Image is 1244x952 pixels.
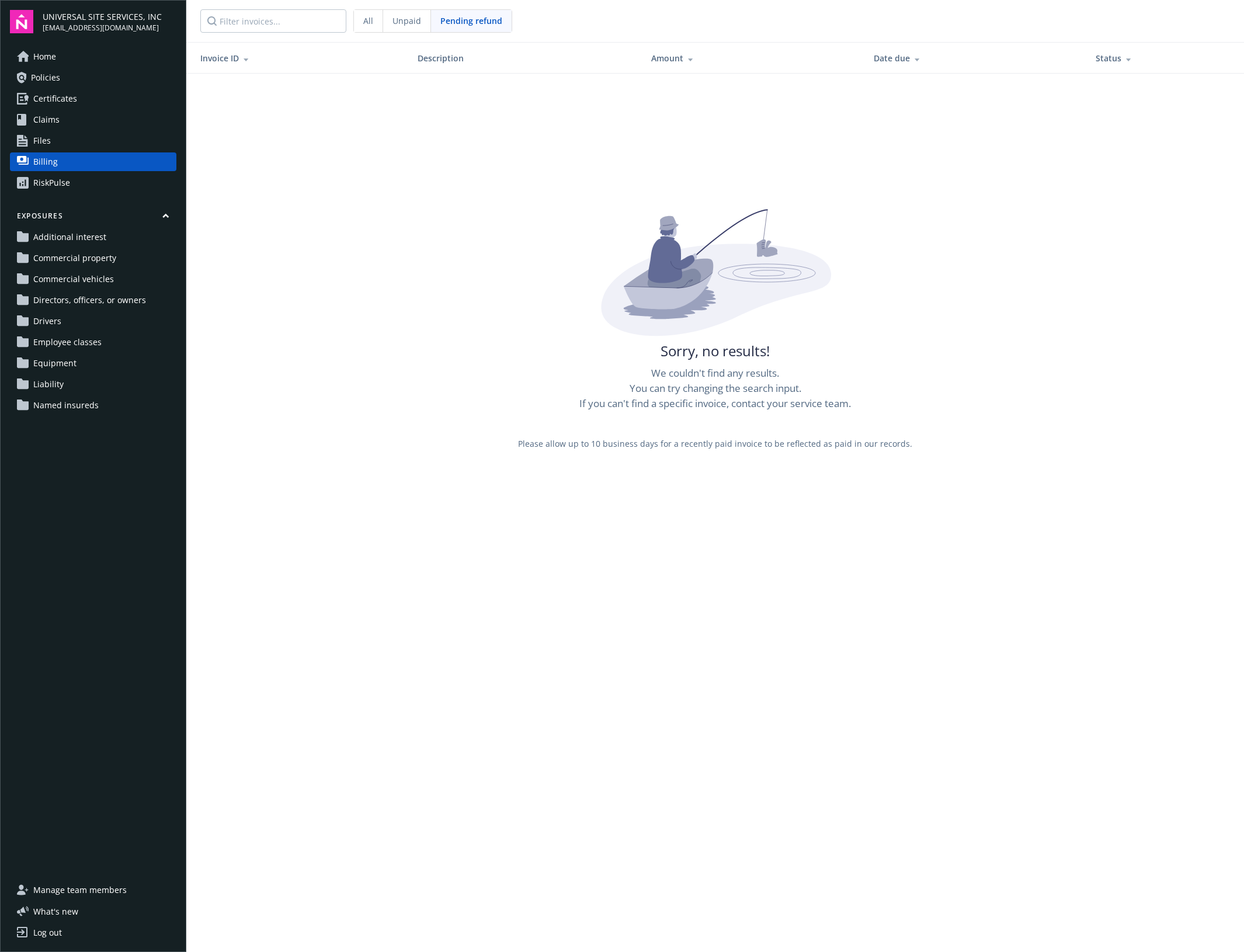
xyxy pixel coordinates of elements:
span: Billing [33,152,58,171]
a: Employee classes [10,333,176,352]
a: Directors, officers, or owners [10,291,176,310]
div: Date due [874,52,1077,64]
a: Claims [10,110,176,129]
span: Manage team members [33,881,127,899]
span: Commercial property [33,249,116,267]
a: Policies [10,68,176,87]
a: Manage team members [10,881,176,899]
button: What's new [10,905,97,918]
span: [EMAIL_ADDRESS][DOMAIN_NAME] [43,23,162,33]
div: Amount [651,52,854,64]
span: We couldn't find any results. [651,366,779,381]
div: Please allow up to 10 business days for a recently paid invoice to be reflected as paid in our re... [497,416,933,471]
input: Filter invoices... [200,9,346,33]
a: Commercial property [10,249,176,267]
span: Policies [31,68,60,87]
a: Additional interest [10,228,176,246]
button: UNIVERSAL SITE SERVICES, INC[EMAIL_ADDRESS][DOMAIN_NAME] [43,10,176,33]
span: Equipment [33,354,77,373]
span: Named insureds [33,396,99,415]
span: Directors, officers, or owners [33,291,146,310]
span: Certificates [33,89,77,108]
span: All [363,15,373,27]
div: Invoice ID [200,52,399,64]
a: Drivers [10,312,176,331]
span: Claims [33,110,60,129]
span: UNIVERSAL SITE SERVICES, INC [43,11,162,23]
span: What ' s new [33,905,78,918]
div: Description [418,52,633,64]
span: Liability [33,375,64,394]
span: Sorry, no results! [661,341,770,361]
span: If you can't find a specific invoice, contact your service team. [579,396,851,411]
a: Billing [10,152,176,171]
img: navigator-logo.svg [10,10,33,33]
span: Drivers [33,312,61,331]
div: Status [1096,52,1135,64]
span: Commercial vehicles [33,270,114,289]
button: Exposures [10,211,176,225]
span: Home [33,47,56,66]
span: Unpaid [392,15,421,27]
span: Pending refund [440,15,502,27]
div: Log out [33,923,62,942]
a: Files [10,131,176,150]
a: Equipment [10,354,176,373]
a: Named insureds [10,396,176,415]
a: Home [10,47,176,66]
a: RiskPulse [10,173,176,192]
div: RiskPulse [33,173,70,192]
span: Employee classes [33,333,102,352]
a: Commercial vehicles [10,270,176,289]
a: Liability [10,375,176,394]
a: Certificates [10,89,176,108]
span: Additional interest [33,228,106,246]
span: Files [33,131,51,150]
span: You can try changing the search input. [630,381,801,396]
